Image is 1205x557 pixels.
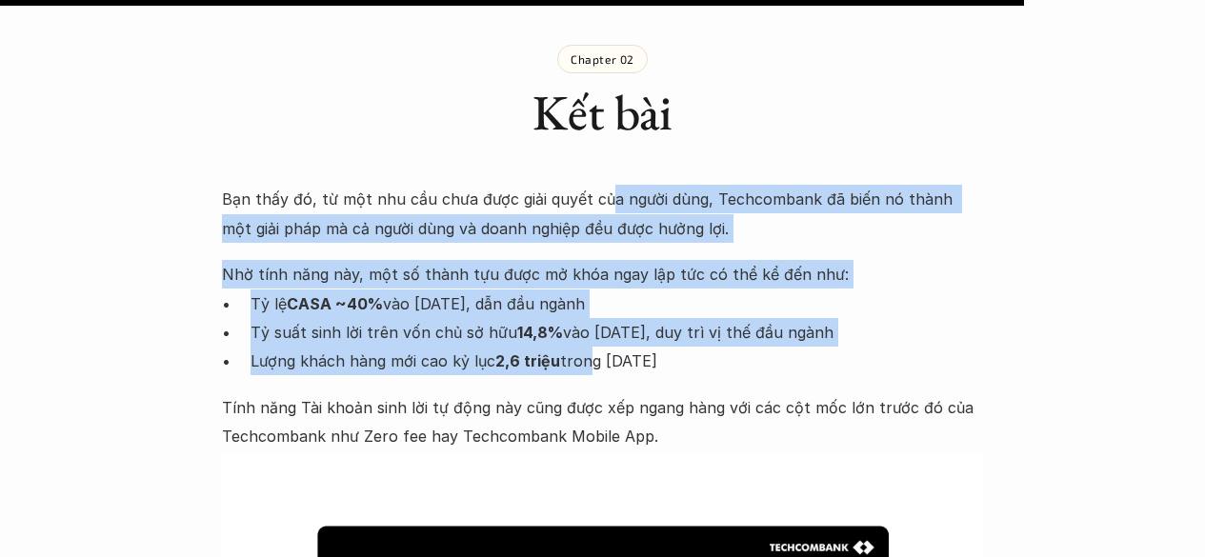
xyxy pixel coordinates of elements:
p: Nhờ tính năng này, một số thành tựu được mở khóa ngay lập tức có thể kể đến như: [222,260,984,288]
p: Tỷ lệ vào [DATE], dẫn đầu ngành [251,289,984,318]
p: Tỷ suất sinh lời trên vốn chủ sở hữu vào [DATE], duy trì vị thế đầu ngành [251,318,984,347]
strong: CASA ~40% [287,294,383,313]
strong: 14,8% [517,323,563,342]
p: Tính năng Tài khoản sinh lời tự động này cũng được xếp ngang hàng với các cột mốc lớn trước đó củ... [222,393,984,451]
strong: 2,6 triệu [495,351,560,370]
p: Lượng khách hàng mới cao kỷ lục trong [DATE] [251,347,984,375]
p: Chapter 02 [571,52,634,66]
h2: Kết bài [222,83,984,142]
p: Bạn thấy đó, từ một nhu cầu chưa được giải quyết của người dùng, Techcombank đã biến nó thành một... [222,185,984,243]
